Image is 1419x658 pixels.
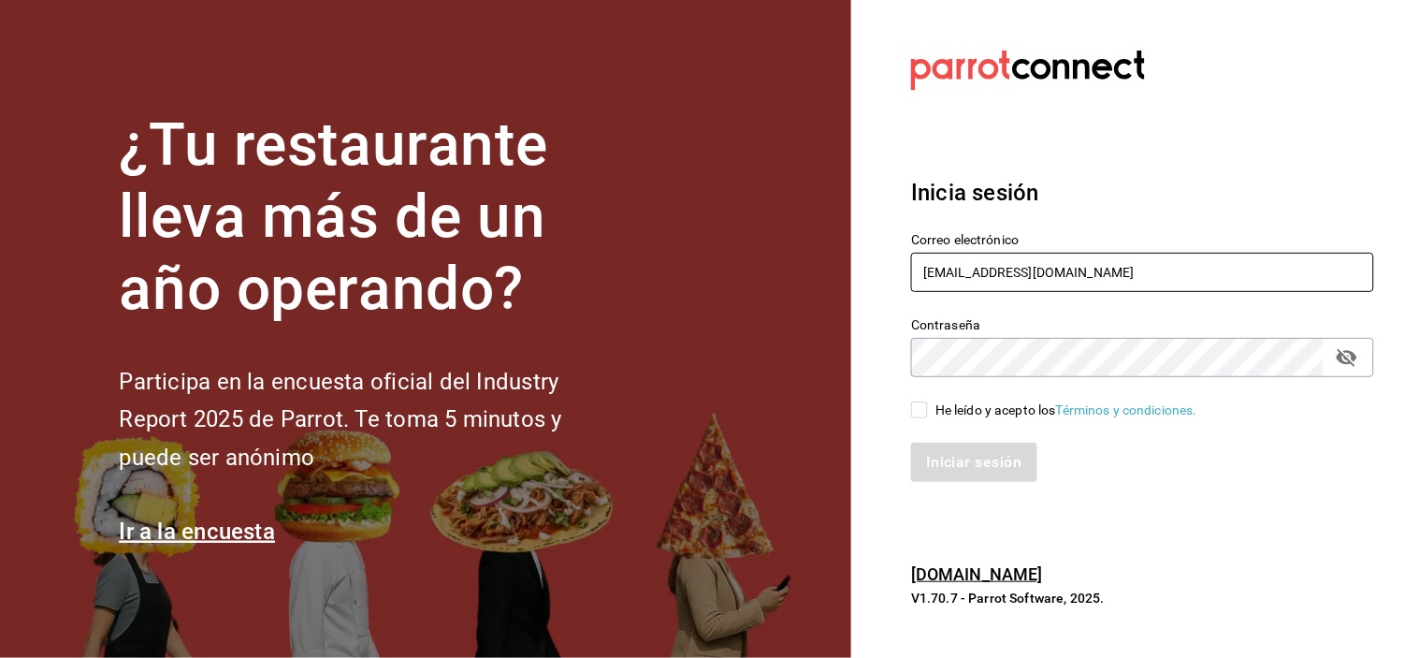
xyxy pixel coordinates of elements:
[911,564,1043,584] a: [DOMAIN_NAME]
[119,110,624,325] h1: ¿Tu restaurante lleva más de un año operando?
[911,253,1374,292] input: Ingresa tu correo electrónico
[935,401,1197,420] div: He leído y acepto los
[911,319,1374,332] label: Contraseña
[911,589,1374,607] p: V1.70.7 - Parrot Software, 2025.
[1331,342,1363,373] button: passwordField
[911,234,1374,247] label: Correo electrónico
[911,176,1374,210] h3: Inicia sesión
[119,363,624,477] h2: Participa en la encuesta oficial del Industry Report 2025 de Parrot. Te toma 5 minutos y puede se...
[1056,402,1197,417] a: Términos y condiciones.
[119,519,275,545] a: Ir a la encuesta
